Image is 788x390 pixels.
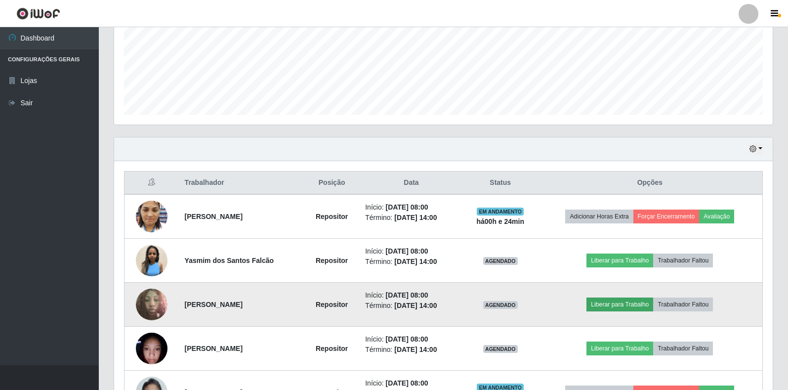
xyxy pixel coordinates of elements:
[365,334,457,345] li: Início:
[476,217,524,225] strong: há 00 h e 24 min
[185,301,243,308] strong: [PERSON_NAME]
[477,208,524,216] span: EM ANDAMENTO
[365,202,457,213] li: Início:
[185,345,243,352] strong: [PERSON_NAME]
[365,290,457,301] li: Início:
[365,213,457,223] li: Término:
[565,210,633,223] button: Adicionar Horas Extra
[304,172,359,195] th: Posição
[316,345,348,352] strong: Repositor
[463,172,538,195] th: Status
[365,246,457,257] li: Início:
[185,257,274,264] strong: Yasmim dos Santos Falcão
[483,301,518,309] span: AGENDADO
[653,298,713,311] button: Trabalhador Faltou
[136,195,167,237] img: 1750959267222.jpeg
[394,346,437,353] time: [DATE] 14:00
[483,257,518,265] span: AGENDADO
[316,301,348,308] strong: Repositor
[385,247,428,255] time: [DATE] 08:00
[586,342,653,355] button: Liberar para Trabalho
[316,257,348,264] strong: Repositor
[394,302,437,309] time: [DATE] 14:00
[385,335,428,343] time: [DATE] 08:00
[316,213,348,220] strong: Repositor
[586,254,653,267] button: Liberar para Trabalho
[385,203,428,211] time: [DATE] 08:00
[586,298,653,311] button: Liberar para Trabalho
[179,172,304,195] th: Trabalhador
[136,327,167,369] img: 1753224440001.jpeg
[538,172,763,195] th: Opções
[653,342,713,355] button: Trabalhador Faltou
[359,172,463,195] th: Data
[394,214,437,221] time: [DATE] 14:00
[699,210,734,223] button: Avaliação
[385,291,428,299] time: [DATE] 08:00
[136,283,167,325] img: 1752934097252.jpeg
[136,245,167,276] img: 1751205248263.jpeg
[394,258,437,265] time: [DATE] 14:00
[483,345,518,353] span: AGENDADO
[365,378,457,389] li: Início:
[16,7,60,20] img: CoreUI Logo
[185,213,243,220] strong: [PERSON_NAME]
[365,257,457,267] li: Término:
[365,301,457,311] li: Término:
[633,210,700,223] button: Forçar Encerramento
[653,254,713,267] button: Trabalhador Faltou
[365,345,457,355] li: Término:
[385,379,428,387] time: [DATE] 08:00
